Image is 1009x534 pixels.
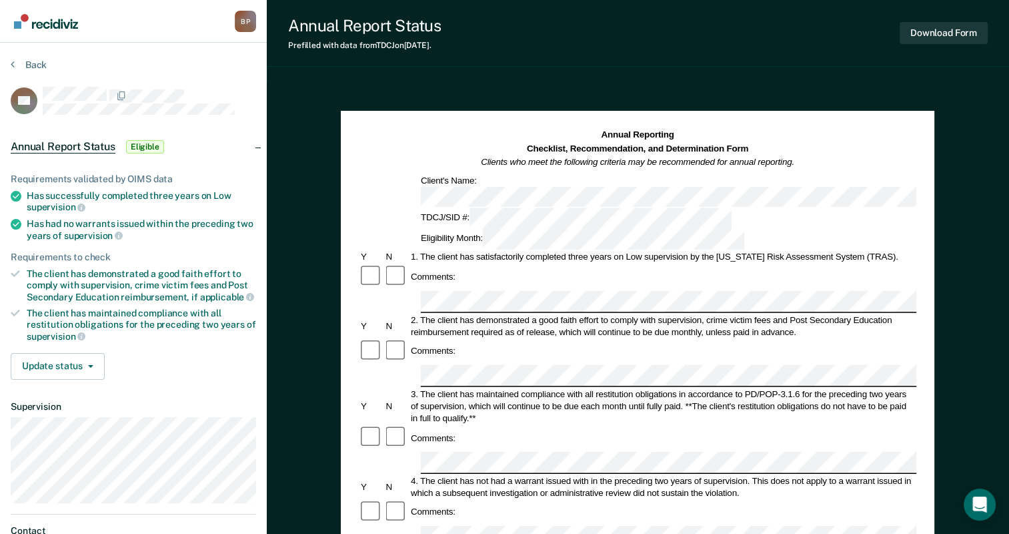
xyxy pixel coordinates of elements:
span: supervision [64,230,123,241]
button: Download Form [900,22,988,44]
div: Annual Report Status [288,16,441,35]
div: N [384,251,409,263]
div: Has had no warrants issued within the preceding two years of [27,218,256,241]
div: Has successfully completed three years on Low [27,190,256,213]
div: The client has maintained compliance with all restitution obligations for the preceding two years of [27,308,256,342]
span: Eligible [126,140,164,154]
div: TDCJ/SID #: [419,208,734,229]
div: Requirements to check [11,252,256,263]
div: Y [359,481,383,493]
div: Prefilled with data from TDCJ on [DATE] . [288,41,441,50]
div: Y [359,400,383,412]
div: Comments: [409,432,457,444]
div: Comments: [409,506,457,518]
img: Recidiviz [14,14,78,29]
div: Requirements validated by OIMS data [11,174,256,185]
span: applicable [200,292,254,302]
div: Eligibility Month: [419,229,747,250]
div: The client has demonstrated a good faith effort to comply with supervision, crime victim fees and... [27,268,256,302]
div: Comments: [409,345,457,357]
div: Y [359,251,383,263]
div: B P [235,11,256,32]
em: Clients who meet the following criteria may be recommended for annual reporting. [481,157,795,167]
div: Open Intercom Messenger [964,489,996,521]
span: supervision [27,331,85,342]
div: Y [359,320,383,332]
button: Update status [11,353,105,380]
dt: Supervision [11,401,256,413]
div: N [384,400,409,412]
strong: Annual Reporting [602,130,674,140]
button: Back [11,59,47,71]
div: N [384,481,409,493]
button: Profile dropdown button [235,11,256,32]
div: 1. The client has satisfactorily completed three years on Low supervision by the [US_STATE] Risk ... [409,251,916,263]
div: Comments: [409,271,457,283]
div: 3. The client has maintained compliance with all restitution obligations in accordance to PD/POP-... [409,388,916,424]
strong: Checklist, Recommendation, and Determination Form [527,144,748,154]
span: supervision [27,202,85,212]
span: Annual Report Status [11,140,115,154]
div: N [384,320,409,332]
div: 4. The client has not had a warrant issued with in the preceding two years of supervision. This d... [409,475,916,499]
div: 2. The client has demonstrated a good faith effort to comply with supervision, crime victim fees ... [409,314,916,338]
